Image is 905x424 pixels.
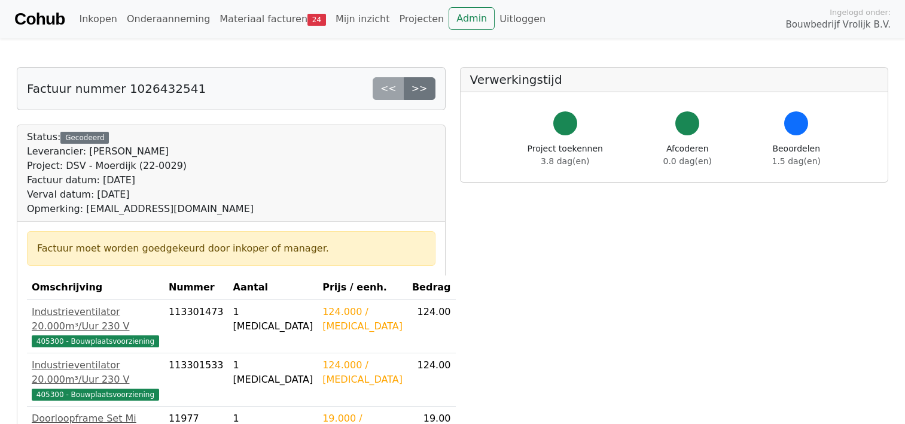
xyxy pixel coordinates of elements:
a: Admin [449,7,495,30]
a: Uitloggen [495,7,550,31]
div: Gecodeerd [60,132,109,144]
span: 405300 - Bouwplaatsvoorziening [32,335,159,347]
div: 1 [MEDICAL_DATA] [233,358,313,387]
div: Afcoderen [663,143,712,168]
div: 1 [MEDICAL_DATA] [233,305,313,334]
th: Aantal [228,275,318,300]
span: 24 [307,14,326,26]
td: 124.00 [407,300,456,353]
div: Verval datum: [DATE] [27,187,254,202]
span: Bouwbedrijf Vrolijk B.V. [785,18,891,32]
a: Inkopen [74,7,121,31]
span: 405300 - Bouwplaatsvoorziening [32,389,159,401]
div: Project: DSV - Moerdijk (22-0029) [27,159,254,173]
th: Prijs / eenh. [318,275,407,300]
a: Industrieventilator 20.000m³/Uur 230 V405300 - Bouwplaatsvoorziening [32,358,159,401]
span: 1.5 dag(en) [772,156,821,166]
div: 124.000 / [MEDICAL_DATA] [322,358,403,387]
div: Industrieventilator 20.000m³/Uur 230 V [32,358,159,387]
td: 113301533 [164,353,228,407]
th: Nummer [164,275,228,300]
th: Bedrag [407,275,456,300]
th: Omschrijving [27,275,164,300]
div: Factuur datum: [DATE] [27,173,254,187]
a: Materiaal facturen24 [215,7,331,31]
a: Onderaanneming [122,7,215,31]
div: Leverancier: [PERSON_NAME] [27,144,254,159]
a: Mijn inzicht [331,7,395,31]
td: 124.00 [407,353,456,407]
div: 124.000 / [MEDICAL_DATA] [322,305,403,334]
h5: Verwerkingstijd [470,72,879,87]
div: Opmerking: [EMAIL_ADDRESS][DOMAIN_NAME] [27,202,254,216]
div: Status: [27,130,254,216]
span: 0.0 dag(en) [663,156,712,166]
td: 113301473 [164,300,228,353]
div: Factuur moet worden goedgekeurd door inkoper of manager. [37,241,425,256]
a: Industrieventilator 20.000m³/Uur 230 V405300 - Bouwplaatsvoorziening [32,305,159,348]
span: 3.8 dag(en) [541,156,589,166]
div: Project toekennen [528,143,603,168]
span: Ingelogd onder: [830,7,891,18]
h5: Factuur nummer 1026432541 [27,81,206,96]
div: Industrieventilator 20.000m³/Uur 230 V [32,305,159,334]
a: >> [404,77,435,100]
a: Cohub [14,5,65,34]
div: Beoordelen [772,143,821,168]
a: Projecten [394,7,449,31]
